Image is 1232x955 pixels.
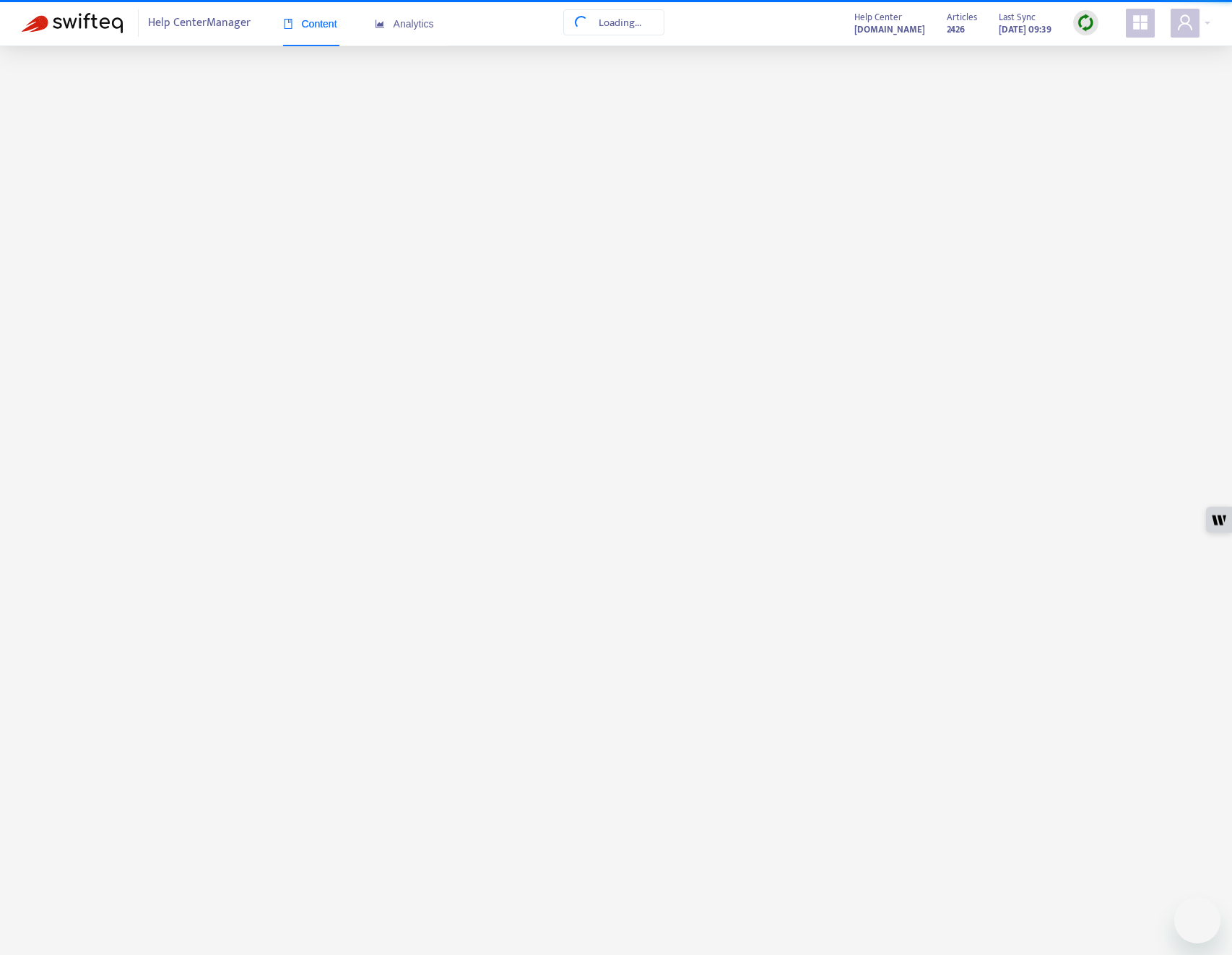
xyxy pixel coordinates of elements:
[854,22,925,38] strong: [DOMAIN_NAME]
[854,9,902,25] span: Help Center
[999,9,1036,25] span: Last Sync
[148,9,251,37] span: Help Center Manager
[375,19,385,29] span: area-chart
[1174,897,1220,943] iframe: Button to launch messaging window
[283,19,293,29] span: book
[375,18,434,30] span: Analytics
[1132,14,1149,31] span: appstore
[854,21,925,38] a: [DOMAIN_NAME]
[947,9,977,25] span: Articles
[999,22,1051,38] strong: [DATE] 09:39
[947,22,965,38] strong: 2426
[1077,14,1095,32] img: sync.dc5367851b00ba804db3.png
[22,13,123,33] img: Swifteq
[283,18,337,30] span: Content
[1176,14,1194,31] span: user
